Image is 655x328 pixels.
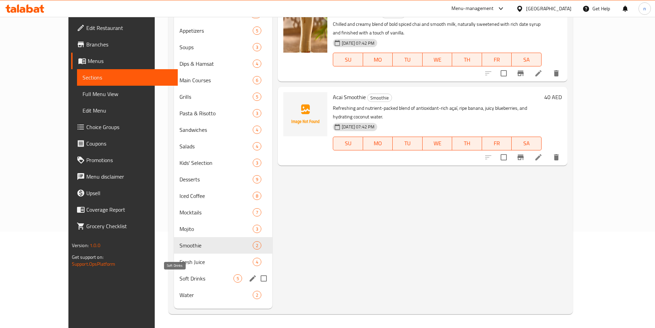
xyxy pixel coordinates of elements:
[336,55,360,65] span: SU
[512,53,542,66] button: SA
[253,143,261,150] span: 4
[253,209,261,216] span: 7
[174,254,272,270] div: Fresh Juice4
[88,57,172,65] span: Menus
[544,92,562,102] h6: 40 AED
[455,55,479,65] span: TH
[514,55,539,65] span: SA
[179,258,253,266] span: Fresh Juice
[253,160,261,166] span: 3
[253,159,261,167] div: items
[71,36,178,53] a: Branches
[395,138,420,148] span: TU
[253,292,261,298] span: 2
[86,40,172,49] span: Branches
[174,88,272,105] div: Grills5
[174,155,272,171] div: Kids' Selection3
[77,69,178,86] a: Sections
[253,28,261,34] span: 5
[71,119,178,135] a: Choice Groups
[253,44,261,51] span: 3
[248,273,258,284] button: edit
[174,204,272,221] div: Mocktails7
[179,175,253,183] span: Desserts
[253,126,261,134] div: items
[253,127,261,133] span: 4
[179,241,253,250] span: Smoothie
[333,137,363,150] button: SU
[83,106,172,115] span: Edit Menu
[451,4,494,13] div: Menu-management
[253,193,261,199] span: 8
[179,60,253,68] div: Dips & Hamsat
[253,61,261,67] span: 4
[339,40,377,46] span: [DATE] 07:42 PM
[234,275,242,282] span: 5
[253,208,261,216] div: items
[86,222,172,230] span: Grocery Checklist
[526,5,571,12] div: [GEOGRAPHIC_DATA]
[179,159,253,167] span: Kids' Selection
[333,53,363,66] button: SU
[425,55,450,65] span: WE
[179,142,253,150] div: Salads
[233,274,242,283] div: items
[179,76,253,84] div: Main Courses
[174,39,272,55] div: Soups3
[253,258,261,266] div: items
[179,109,253,117] span: Pasta & Risotto
[333,20,542,37] p: Chilled and creamy blend of bold spiced chai and smooth milk, naturally sweetened with rich date ...
[179,225,253,233] span: Mojito
[336,138,360,148] span: SU
[179,93,253,101] span: Grills
[512,149,529,166] button: Branch-specific-item
[174,138,272,155] div: Salads4
[482,137,512,150] button: FR
[514,138,539,148] span: SA
[253,175,261,183] div: items
[393,137,423,150] button: TU
[534,153,543,161] a: Edit menu item
[174,270,272,287] div: Soft Drinks5edit
[482,53,512,66] button: FR
[253,259,261,265] span: 4
[283,92,327,136] img: Acai Smoothie
[452,53,482,66] button: TH
[179,43,253,51] span: Soups
[253,109,261,117] div: items
[544,9,562,18] h6: 40 AED
[423,53,452,66] button: WE
[643,5,646,12] span: n
[395,55,420,65] span: TU
[455,138,479,148] span: TH
[367,94,392,102] div: Smoothie
[174,287,272,303] div: Water2
[71,201,178,218] a: Coverage Report
[253,241,261,250] div: items
[71,185,178,201] a: Upsell
[71,218,178,234] a: Grocery Checklist
[86,156,172,164] span: Promotions
[339,124,377,130] span: [DATE] 07:42 PM
[90,241,100,250] span: 1.0.0
[174,237,272,254] div: Smoothie2
[368,94,392,102] span: Smoothie
[72,253,103,262] span: Get support on:
[77,102,178,119] a: Edit Menu
[496,150,511,165] span: Select to update
[83,90,172,98] span: Full Menu View
[366,138,390,148] span: MO
[363,53,393,66] button: MO
[485,55,509,65] span: FR
[71,152,178,168] a: Promotions
[86,123,172,131] span: Choice Groups
[179,27,253,35] span: Appetizers
[253,93,261,101] div: items
[174,55,272,72] div: Dips & Hamsat4
[174,105,272,121] div: Pasta & Risotto3
[253,291,261,299] div: items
